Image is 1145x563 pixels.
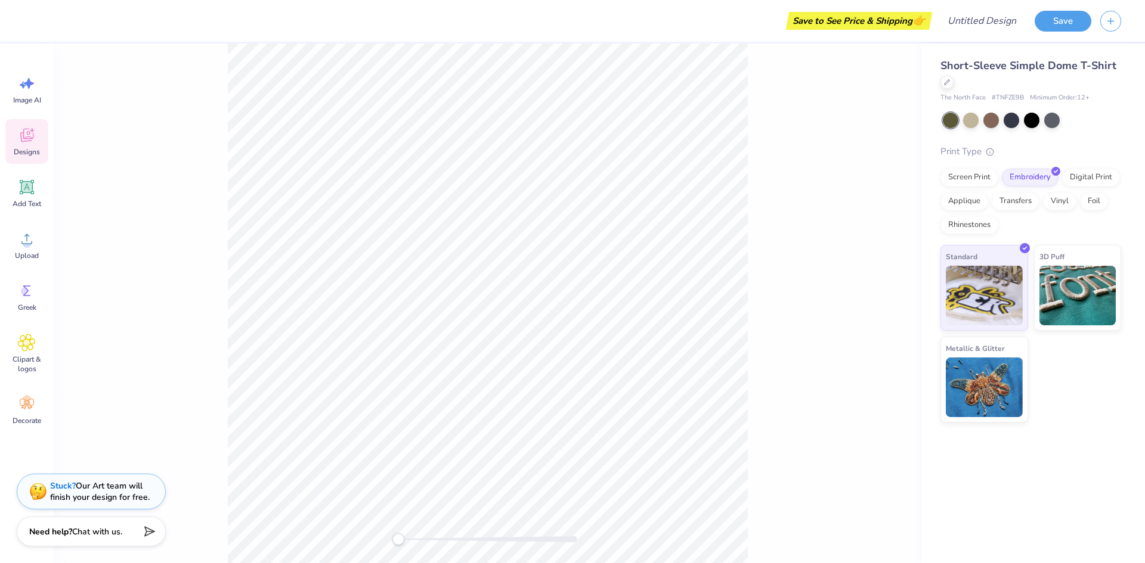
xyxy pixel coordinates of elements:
[18,303,36,312] span: Greek
[938,9,1026,33] input: Untitled Design
[912,13,926,27] span: 👉
[13,199,41,209] span: Add Text
[50,480,76,492] strong: Stuck?
[946,342,1005,354] span: Metallic & Glitter
[946,357,1023,417] img: Metallic & Glitter
[72,526,122,537] span: Chat with us.
[940,216,998,234] div: Rhinestones
[29,526,72,537] strong: Need help?
[50,480,150,503] div: Our Art team will finish your design for free.
[1039,266,1116,325] img: 3D Puff
[946,266,1023,325] img: Standard
[946,250,977,263] span: Standard
[992,192,1039,210] div: Transfers
[13,95,41,105] span: Image AI
[940,169,998,186] div: Screen Print
[1062,169,1120,186] div: Digital Print
[1030,93,1090,103] span: Minimum Order: 12 +
[392,533,404,545] div: Accessibility label
[1039,250,1064,263] span: 3D Puff
[14,147,40,157] span: Designs
[15,251,39,260] span: Upload
[7,354,47,374] span: Clipart & logos
[940,93,986,103] span: The North Face
[1002,169,1059,186] div: Embroidery
[940,145,1121,158] div: Print Type
[1035,11,1091,32] button: Save
[940,58,1116,73] span: Short-Sleeve Simple Dome T-Shirt
[1043,192,1076,210] div: Vinyl
[992,93,1024,103] span: # TNFZE9B
[13,416,41,425] span: Decorate
[940,192,988,210] div: Applique
[789,12,929,30] div: Save to See Price & Shipping
[1080,192,1108,210] div: Foil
